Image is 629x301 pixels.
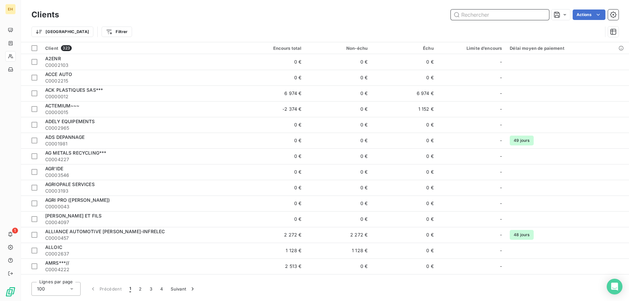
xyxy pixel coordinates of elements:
[45,150,106,156] span: AG METALS RECYCLING***
[45,266,236,273] span: C0004222
[31,9,59,21] h3: Clients
[306,258,372,274] td: 0 €
[510,136,533,145] span: 49 jours
[12,228,18,234] span: 1
[306,85,372,101] td: 0 €
[45,62,236,68] span: C0002103
[372,274,438,290] td: 0 €
[500,200,502,207] span: -
[156,282,167,296] button: 4
[45,103,80,108] span: ACTEMIUM~~~
[239,133,306,148] td: 0 €
[306,274,372,290] td: 0 €
[500,137,502,144] span: -
[45,78,236,84] span: C0002215
[500,153,502,160] span: -
[146,282,156,296] button: 3
[45,119,95,124] span: ADELY EQUIPEMENTS
[306,133,372,148] td: 0 €
[372,196,438,211] td: 0 €
[45,229,165,234] span: ALLIANCE AUTOMOTIVE [PERSON_NAME]-INFRELEC
[45,172,236,179] span: C0003546
[372,133,438,148] td: 0 €
[500,169,502,175] span: -
[239,70,306,85] td: 0 €
[451,9,549,20] input: Rechercher
[45,276,60,281] span: AM TP
[510,230,533,240] span: 48 jours
[45,166,63,171] span: AGR'IDE
[239,211,306,227] td: 0 €
[306,211,372,227] td: 0 €
[61,45,72,51] span: 323
[239,54,306,70] td: 0 €
[239,148,306,164] td: 0 €
[306,148,372,164] td: 0 €
[372,54,438,70] td: 0 €
[306,101,372,117] td: 0 €
[500,59,502,65] span: -
[306,117,372,133] td: 0 €
[375,46,434,51] div: Échu
[45,219,236,226] span: C0004097
[239,117,306,133] td: 0 €
[306,54,372,70] td: 0 €
[45,46,58,51] span: Client
[102,27,132,37] button: Filtrer
[31,27,93,37] button: [GEOGRAPHIC_DATA]
[45,141,236,147] span: C0001981
[372,148,438,164] td: 0 €
[510,46,625,51] div: Délai moyen de paiement
[500,90,502,97] span: -
[45,93,236,100] span: C0000012
[125,282,135,296] button: 1
[239,274,306,290] td: 0 €
[45,235,236,241] span: C0000457
[45,87,103,93] span: ACK PLASTIQUES SAS***
[167,282,200,296] button: Suivant
[607,279,622,294] div: Open Intercom Messenger
[45,56,61,61] span: A2ENR
[45,109,236,116] span: C0000015
[306,164,372,180] td: 0 €
[372,227,438,243] td: 0 €
[500,74,502,81] span: -
[45,134,85,140] span: ADS DEPANNAGE
[500,216,502,222] span: -
[372,258,438,274] td: 0 €
[372,243,438,258] td: 0 €
[86,282,125,296] button: Précédent
[372,70,438,85] td: 0 €
[500,247,502,254] span: -
[239,196,306,211] td: 0 €
[306,70,372,85] td: 0 €
[500,184,502,191] span: -
[45,251,236,257] span: C0002637
[243,46,302,51] div: Encours total
[239,85,306,101] td: 6 974 €
[500,122,502,128] span: -
[239,164,306,180] td: 0 €
[45,244,62,250] span: ALLOIC
[45,203,236,210] span: C0000043
[45,213,102,218] span: [PERSON_NAME] ET FILS
[239,227,306,243] td: 2 272 €
[573,9,605,20] button: Actions
[306,227,372,243] td: 2 272 €
[306,196,372,211] td: 0 €
[239,180,306,196] td: 0 €
[500,263,502,270] span: -
[500,106,502,112] span: -
[135,282,145,296] button: 2
[239,243,306,258] td: 1 128 €
[45,181,95,187] span: AGRIOPALE SERVICES
[129,286,131,292] span: 1
[500,232,502,238] span: -
[372,117,438,133] td: 0 €
[5,4,16,14] div: EH
[306,243,372,258] td: 1 128 €
[239,101,306,117] td: -2 374 €
[310,46,368,51] div: Non-échu
[45,188,236,194] span: C0003193
[442,46,502,51] div: Limite d’encours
